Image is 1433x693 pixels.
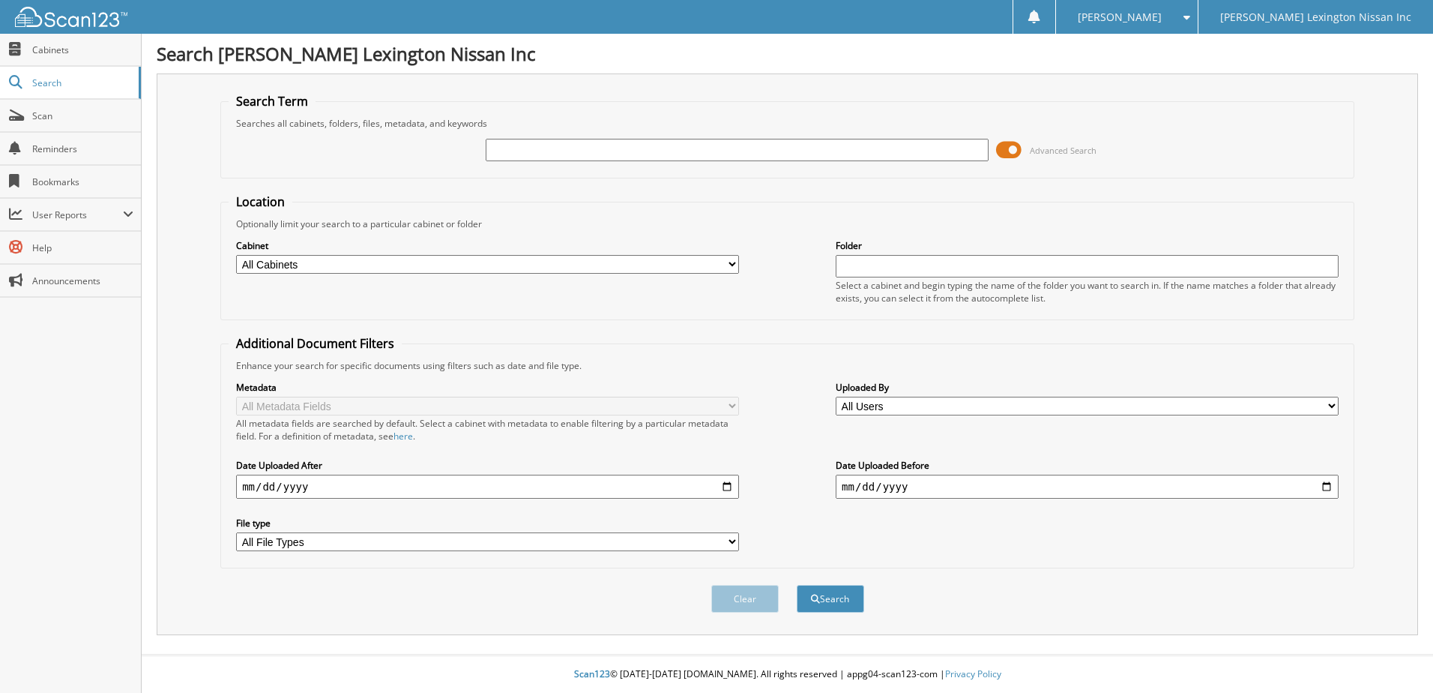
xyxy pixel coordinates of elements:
[32,142,133,155] span: Reminders
[836,459,1339,472] label: Date Uploaded Before
[236,475,739,499] input: start
[229,93,316,109] legend: Search Term
[229,193,292,210] legend: Location
[236,459,739,472] label: Date Uploaded After
[1220,13,1411,22] span: [PERSON_NAME] Lexington Nissan Inc
[229,359,1346,372] div: Enhance your search for specific documents using filters such as date and file type.
[32,208,123,221] span: User Reports
[797,585,864,613] button: Search
[1030,145,1096,156] span: Advanced Search
[142,656,1433,693] div: © [DATE]-[DATE] [DOMAIN_NAME]. All rights reserved | appg04-scan123-com |
[229,217,1346,230] div: Optionally limit your search to a particular cabinet or folder
[836,381,1339,394] label: Uploaded By
[236,417,739,442] div: All metadata fields are searched by default. Select a cabinet with metadata to enable filtering b...
[157,41,1418,66] h1: Search [PERSON_NAME] Lexington Nissan Inc
[393,430,413,442] a: here
[1078,13,1162,22] span: [PERSON_NAME]
[15,7,127,27] img: scan123-logo-white.svg
[229,335,402,352] legend: Additional Document Filters
[32,175,133,188] span: Bookmarks
[32,76,131,89] span: Search
[236,239,739,252] label: Cabinet
[236,381,739,394] label: Metadata
[836,475,1339,499] input: end
[32,43,133,56] span: Cabinets
[836,239,1339,252] label: Folder
[574,667,610,680] span: Scan123
[32,109,133,122] span: Scan
[236,517,739,529] label: File type
[1358,621,1433,693] iframe: Chat Widget
[32,274,133,287] span: Announcements
[711,585,779,613] button: Clear
[32,241,133,254] span: Help
[229,117,1346,130] div: Searches all cabinets, folders, files, metadata, and keywords
[945,667,1001,680] a: Privacy Policy
[836,279,1339,304] div: Select a cabinet and begin typing the name of the folder you want to search in. If the name match...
